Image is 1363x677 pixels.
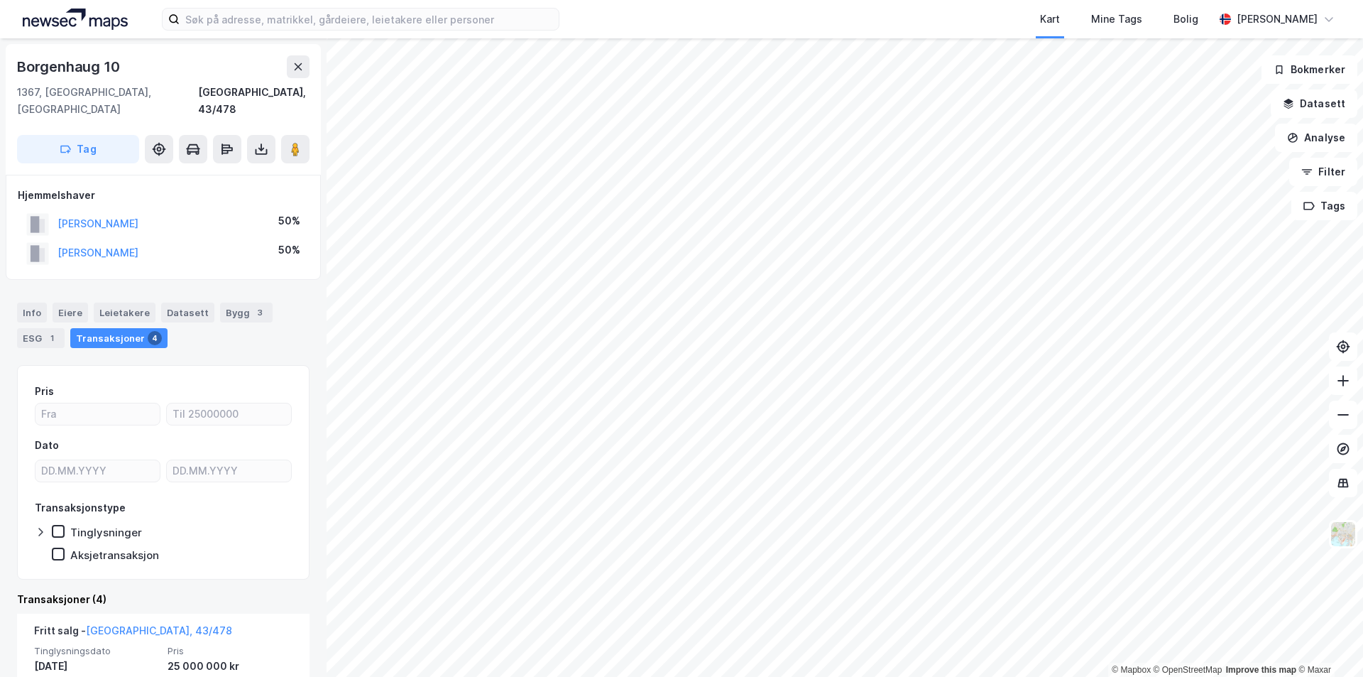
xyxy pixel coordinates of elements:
[17,55,122,78] div: Borgenhaug 10
[23,9,128,30] img: logo.a4113a55bc3d86da70a041830d287a7e.svg
[161,303,214,323] div: Datasett
[1112,665,1151,675] a: Mapbox
[1154,665,1222,675] a: OpenStreetMap
[94,303,155,323] div: Leietakere
[1173,11,1198,28] div: Bolig
[70,328,168,348] div: Transaksjoner
[17,328,65,348] div: ESG
[1091,11,1142,28] div: Mine Tags
[45,331,59,345] div: 1
[35,383,54,400] div: Pris
[1292,609,1363,677] iframe: Chat Widget
[35,499,126,516] div: Transaksjonstype
[86,624,232,637] a: [GEOGRAPHIC_DATA], 43/478
[278,212,300,229] div: 50%
[220,303,273,323] div: Bygg
[148,331,162,345] div: 4
[168,658,292,675] div: 25 000 000 kr
[53,303,88,323] div: Eiere
[1261,55,1357,84] button: Bokmerker
[34,658,159,675] div: [DATE]
[1237,11,1318,28] div: [PERSON_NAME]
[35,460,160,482] input: DD.MM.YYYY
[35,437,59,454] div: Dato
[17,591,310,608] div: Transaksjoner (4)
[1271,90,1357,118] button: Datasett
[1330,521,1357,548] img: Z
[253,305,267,320] div: 3
[34,622,232,645] div: Fritt salg -
[70,548,159,562] div: Aksjetransaksjon
[198,84,310,118] div: [GEOGRAPHIC_DATA], 43/478
[168,645,292,657] span: Pris
[17,135,139,163] button: Tag
[17,84,198,118] div: 1367, [GEOGRAPHIC_DATA], [GEOGRAPHIC_DATA]
[18,187,309,204] div: Hjemmelshaver
[1040,11,1060,28] div: Kart
[180,9,559,30] input: Søk på adresse, matrikkel, gårdeiere, leietakere eller personer
[1291,192,1357,220] button: Tags
[70,526,142,539] div: Tinglysninger
[1226,665,1296,675] a: Improve this map
[1289,158,1357,186] button: Filter
[35,404,160,425] input: Fra
[17,303,47,323] div: Info
[34,645,159,657] span: Tinglysningsdato
[1275,124,1357,152] button: Analyse
[278,242,300,259] div: 50%
[167,460,291,482] input: DD.MM.YYYY
[167,404,291,425] input: Til 25000000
